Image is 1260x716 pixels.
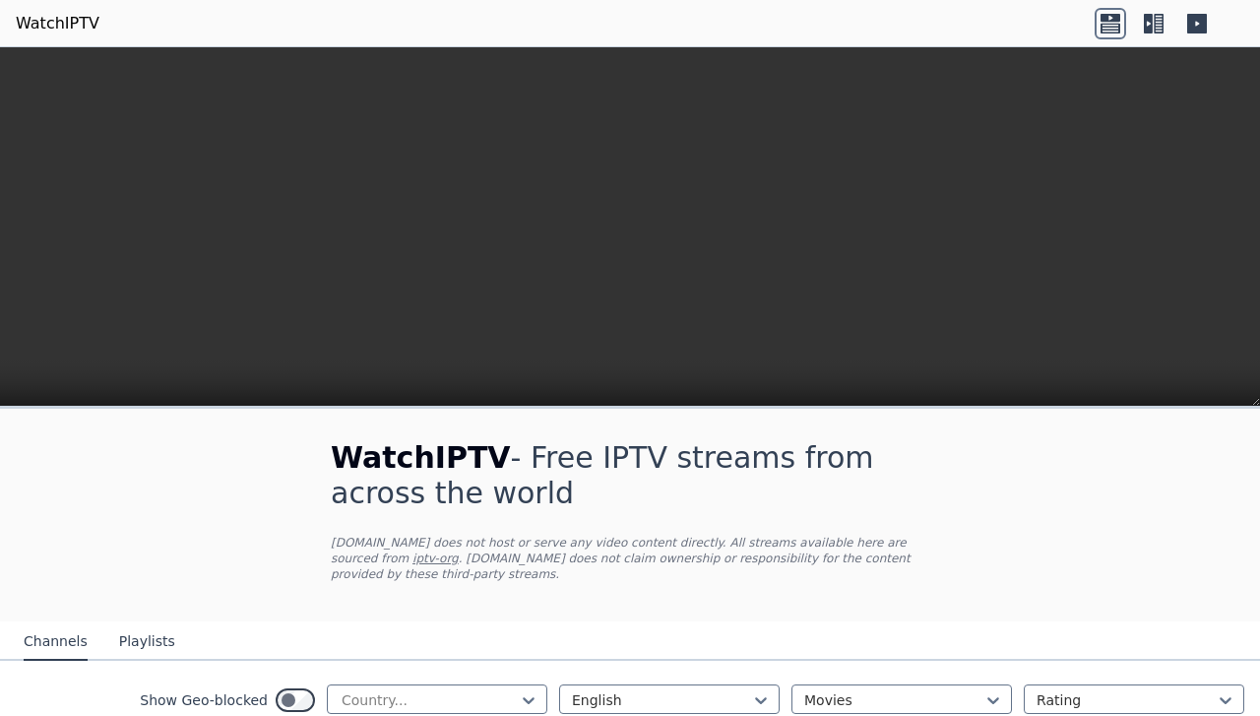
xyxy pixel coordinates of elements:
[119,623,175,661] button: Playlists
[412,552,459,565] a: iptv-org
[140,690,268,710] label: Show Geo-blocked
[16,12,99,35] a: WatchIPTV
[24,623,88,661] button: Channels
[331,440,511,475] span: WatchIPTV
[331,535,929,582] p: [DOMAIN_NAME] does not host or serve any video content directly. All streams available here are s...
[331,440,929,511] h1: - Free IPTV streams from across the world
